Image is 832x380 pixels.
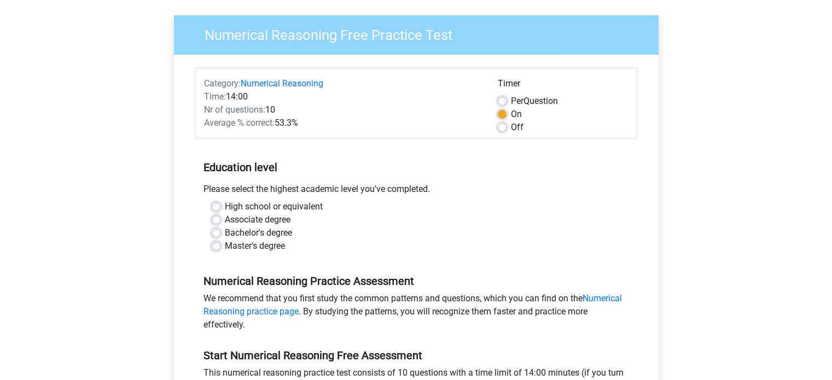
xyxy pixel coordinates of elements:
[498,77,629,95] div: Timer
[204,104,265,115] span: Nr of questions:
[195,292,637,336] div: We recommend that you first study the common patterns and questions, which you can find on the . ...
[511,96,523,106] span: Per
[196,90,490,103] div: 14:00
[196,116,490,130] div: 53.3%
[511,121,523,134] label: Off
[511,108,522,121] label: On
[511,95,558,108] label: Question
[225,213,290,226] label: Associate degree
[203,274,629,288] h5: Numerical Reasoning Practice Assessment
[204,118,275,128] span: Average % correct:
[195,183,637,200] div: Please select the highest academic level you’ve completed.
[225,239,285,253] label: Master's degree
[203,156,629,178] h5: Education level
[241,78,323,89] a: Numerical Reasoning
[225,226,292,239] label: Bachelor's degree
[225,200,323,213] label: High school or equivalent
[191,22,650,44] h3: Numerical Reasoning Free Practice Test
[204,91,226,102] span: Time:
[204,78,241,89] span: Category:
[203,349,629,362] h5: Start Numerical Reasoning Free Assessment
[196,103,490,116] div: 10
